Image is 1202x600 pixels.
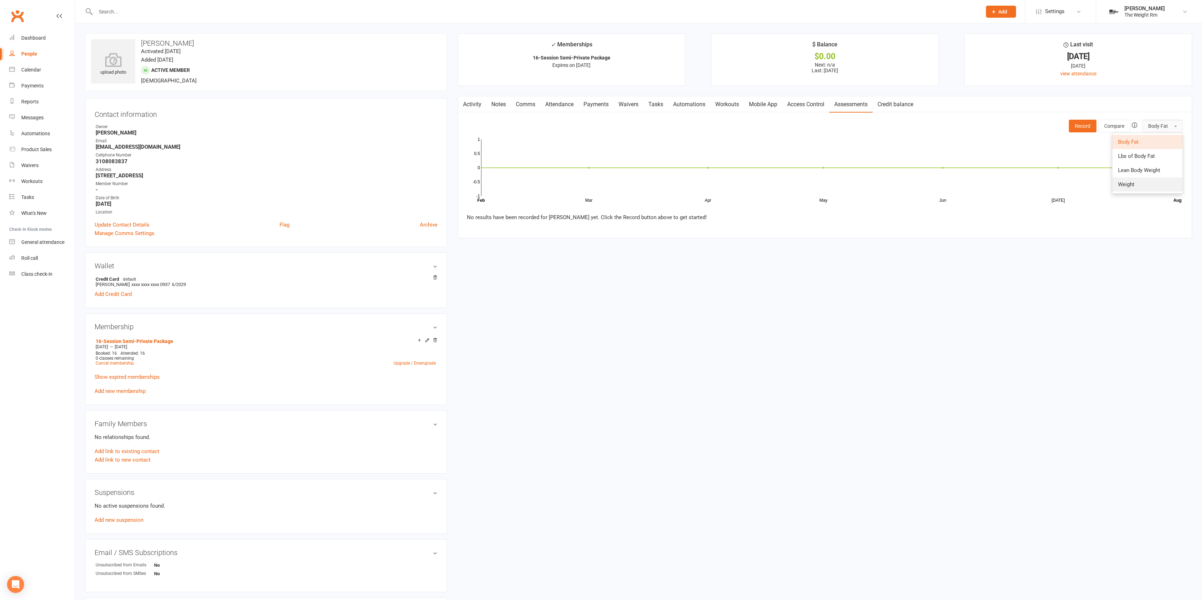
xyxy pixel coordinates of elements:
[1112,149,1183,163] a: Lbs of Body Fat
[154,562,195,568] strong: No
[21,99,39,104] div: Reports
[486,96,511,113] a: Notes
[21,210,47,216] div: What's New
[21,83,44,88] div: Payments
[21,178,43,184] div: Workouts
[121,276,138,282] span: default
[971,62,1185,70] div: [DATE]
[96,344,108,349] span: [DATE]
[21,147,52,152] div: Product Sales
[21,35,46,41] div: Dashboard
[420,221,438,229] a: Archive
[141,57,173,63] time: Added [DATE]
[96,158,438,165] strong: 3108083837
[986,6,1016,18] button: Add
[829,96,873,113] a: Assessments
[998,9,1007,15] span: Add
[95,549,438,556] h3: Email / SMS Subscriptions
[1118,181,1134,188] span: Weight
[21,255,38,261] div: Roll call
[95,420,438,428] h3: Family Members
[9,7,26,25] a: Clubworx
[96,276,434,282] strong: Credit Card
[1045,4,1065,19] span: Settings
[1069,120,1096,132] button: Record
[9,205,75,221] a: What's New
[551,40,592,53] div: Memberships
[579,96,614,113] a: Payments
[21,131,50,136] div: Automations
[394,361,436,366] a: Upgrade / Downgrade
[1107,5,1121,19] img: thumb_image1749576563.png
[95,275,438,288] li: [PERSON_NAME]
[96,152,438,159] div: Cellphone Number
[744,96,782,113] a: Mobile App
[873,96,918,113] a: Credit balance
[96,338,173,344] a: 16-Session Semi-Private Package
[21,51,37,57] div: People
[1112,177,1183,192] a: Weight
[91,53,135,76] div: upload photo
[95,374,160,380] a: Show expired memberships
[1098,120,1130,132] button: Compare
[1112,163,1183,177] a: Lean Body Weight
[467,213,1183,222] p: No results have been recorded for [PERSON_NAME] yet. Click the Record button above to get started!
[9,189,75,205] a: Tasks
[1118,167,1160,173] span: Lean Body Weight
[96,181,438,187] div: Member Number
[96,201,438,207] strong: [DATE]
[96,166,438,173] div: Address
[540,96,579,113] a: Attendance
[21,194,34,200] div: Tasks
[9,46,75,62] a: People
[1118,139,1139,145] span: Body Fat
[96,361,134,366] a: Cancel membership
[95,488,438,496] h3: Suspensions
[151,67,190,73] span: Active member
[96,124,438,130] div: Owner
[172,282,186,287] span: 6/2029
[9,142,75,158] a: Product Sales
[95,323,438,331] h3: Membership
[7,576,24,593] div: Open Intercom Messenger
[95,229,154,238] a: Manage Comms Settings
[21,162,39,168] div: Waivers
[131,282,170,287] span: xxxx xxxx xxxx 0937
[96,570,154,577] div: Unsubscribed from SMSes
[280,221,289,229] a: Flag
[96,562,154,568] div: Unsubscribed from Emails
[643,96,668,113] a: Tasks
[96,351,117,356] span: Booked: 16
[141,48,181,55] time: Activated [DATE]
[21,67,41,73] div: Calendar
[1060,71,1096,76] a: view attendance
[96,187,438,193] strong: -
[96,209,438,216] div: Location
[95,447,159,456] a: Add link to existing contact
[94,344,438,350] div: —
[812,40,837,53] div: $ Balance
[141,78,197,84] span: [DEMOGRAPHIC_DATA]
[1112,135,1183,149] a: Body Fat
[96,172,438,179] strong: [STREET_ADDRESS]
[91,39,441,47] h3: [PERSON_NAME]
[120,351,145,356] span: Attended: 16
[1118,153,1155,159] span: Lbs of Body Fat
[9,126,75,142] a: Automations
[551,41,555,48] i: ✓
[9,234,75,250] a: General attendance kiosk mode
[1142,120,1183,132] button: Body Fat
[115,344,127,349] span: [DATE]
[21,115,44,120] div: Messages
[782,96,829,113] a: Access Control
[96,130,438,136] strong: [PERSON_NAME]
[971,53,1185,60] div: [DATE]
[9,266,75,282] a: Class kiosk mode
[96,195,438,201] div: Date of Birth
[668,96,710,113] a: Automations
[458,96,486,113] a: Activity
[95,108,438,118] h3: Contact information
[1148,123,1168,129] span: Body Fat
[95,221,149,229] a: Update Contact Details
[154,571,195,576] strong: No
